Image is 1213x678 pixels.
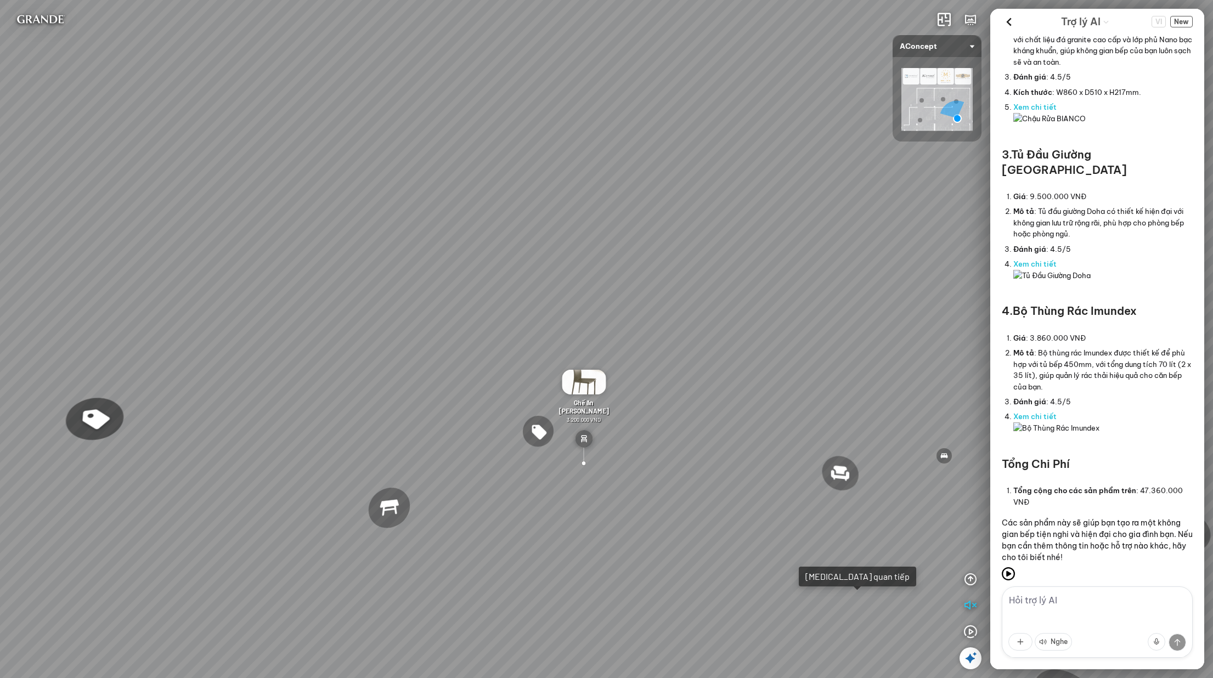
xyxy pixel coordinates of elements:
[1002,517,1193,563] p: Các sản phẩm này sẽ giúp bạn tạo ra một không gian bếp tiện nghi và hiện đại cho gia đình bạn. Nế...
[575,430,593,448] img: type_chair_EH76Y3RXHCN6.svg
[1002,147,1193,178] h3: 3.
[1013,84,1193,99] li: : W860 x D510 x H217mm.
[1013,304,1137,318] span: Bộ Thùng Rác Imundex
[1152,16,1166,27] span: VI
[1013,422,1193,433] img: Bộ Thùng Rác Imundex
[1002,456,1193,472] h3: Tổng Chi Phí
[1013,397,1046,406] span: Đánh giá
[567,416,601,423] span: 3.200.000 VND
[1013,346,1193,394] li: : Bộ thùng rác Imundex được thiết kế để phù hợp với tủ bếp 450mm, với tổng dung tích 70 lít (2 x ...
[1013,70,1193,84] li: : 4.5/5
[1013,394,1193,409] li: : 4.5/5
[1013,113,1193,124] img: Chậu Rửa BIANCO
[1013,270,1193,281] img: Tủ Đầu Giường Doha
[1061,14,1101,30] span: Trợ lý AI
[1013,412,1057,421] a: Xem chi tiết
[805,571,910,582] div: [MEDICAL_DATA] quan tiếp
[900,35,974,57] span: AConcept
[1013,348,1034,357] span: Mô tả
[1013,103,1057,111] a: Xem chi tiết
[1013,334,1026,342] span: Giá
[1013,192,1026,201] span: Giá
[559,399,609,415] span: Ghế ăn [PERSON_NAME]
[1013,483,1193,510] li: : 47.360.000 VNĐ
[1061,13,1109,30] div: AI Guide options
[1170,16,1193,27] span: New
[1013,330,1193,345] li: : 3.860.000 VNĐ
[1013,259,1057,268] a: Xem chi tiết
[1013,88,1052,97] span: Kích thước
[1013,21,1193,70] li: : Chậu rửa BIANCO K-45062 được thiết kế với chất liệu đá granite cao cấp và lớp phủ Nano bạc khán...
[1170,16,1193,27] button: New Chat
[1002,148,1127,177] span: Tủ Đầu Giường [GEOGRAPHIC_DATA]
[1002,303,1193,319] h3: 4.
[9,9,72,31] img: logo
[1013,204,1193,241] li: : Tủ đầu giường Doha có thiết kế hiện đại với không gian lưu trữ rộng rãi, phù hợp cho phòng bếp ...
[1013,241,1193,256] li: : 4.5/5
[1013,207,1034,216] span: Mô tả
[901,68,973,131] img: AConcept_CTMHTJT2R6E4.png
[1013,245,1046,253] span: Đánh giá
[1035,633,1072,651] button: Nghe
[1013,189,1193,204] li: : 9.500.000 VNĐ
[562,370,606,394] img: Gh___n_Andrew_ARTPM2ZALACD.gif
[1152,16,1166,27] button: Change language
[1013,486,1136,495] span: Tổng cộng cho các sản phẩm trên
[1013,72,1046,81] span: Đánh giá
